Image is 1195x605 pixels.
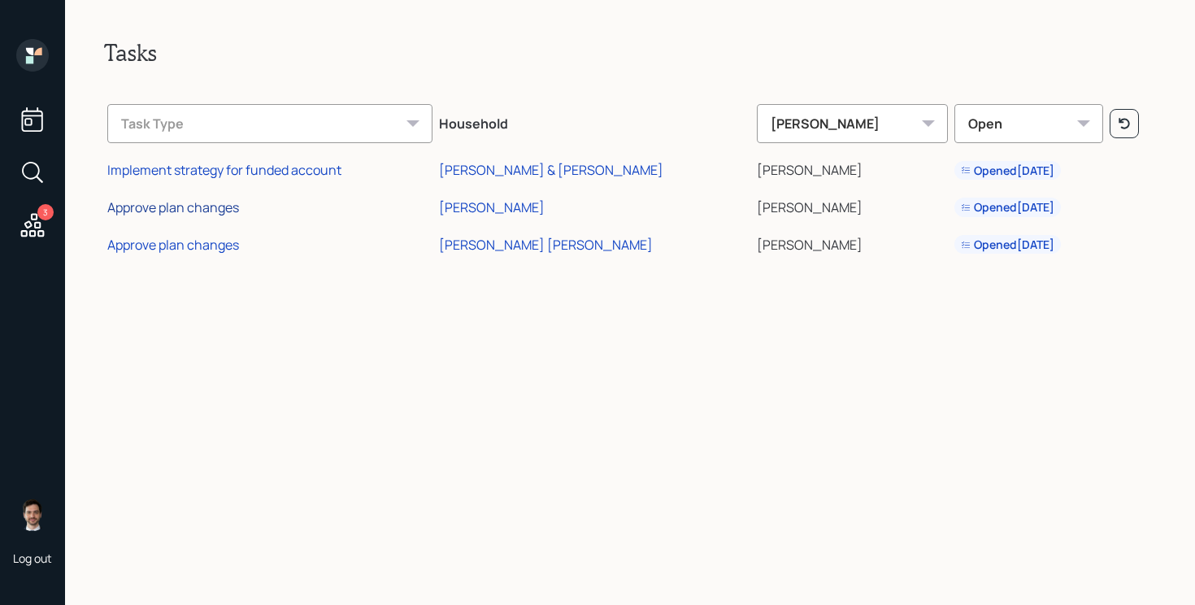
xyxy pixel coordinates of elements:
div: 3 [37,204,54,220]
div: Approve plan changes [107,198,239,216]
h2: Tasks [104,39,1156,67]
div: Opened [DATE] [961,199,1054,215]
td: [PERSON_NAME] [754,150,951,187]
div: [PERSON_NAME] [439,198,545,216]
div: [PERSON_NAME] & [PERSON_NAME] [439,161,663,179]
div: [PERSON_NAME] [757,104,948,143]
div: Open [954,104,1104,143]
td: [PERSON_NAME] [754,186,951,224]
div: Opened [DATE] [961,237,1054,253]
div: Approve plan changes [107,236,239,254]
div: Log out [13,551,52,566]
img: jonah-coleman-headshot.png [16,498,49,531]
td: [PERSON_NAME] [754,224,951,261]
div: Opened [DATE] [961,163,1054,179]
div: Implement strategy for funded account [107,161,341,179]
th: Household [436,93,754,150]
div: [PERSON_NAME] [PERSON_NAME] [439,236,653,254]
div: Task Type [107,104,432,143]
